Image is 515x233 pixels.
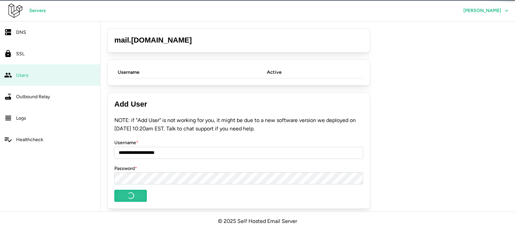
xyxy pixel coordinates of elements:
[16,51,24,57] span: SSL
[114,66,264,78] th: Username
[29,5,46,16] span: Servers
[16,94,50,100] span: Outbound Relay
[114,99,363,110] h3: Add User
[16,115,26,121] span: Logs
[114,116,363,133] p: NOTE: if "Add User" is not working for you, it might be due to a new software version we deployed...
[114,35,363,46] h3: mail . [DOMAIN_NAME]
[114,165,137,172] label: Password
[264,66,288,78] th: Active
[463,8,501,13] span: [PERSON_NAME]
[16,30,26,35] span: DNS
[457,5,515,17] button: [PERSON_NAME]
[114,139,138,147] label: Username
[16,137,43,142] span: Healthcheck
[16,72,28,78] span: Users
[23,5,52,17] a: Servers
